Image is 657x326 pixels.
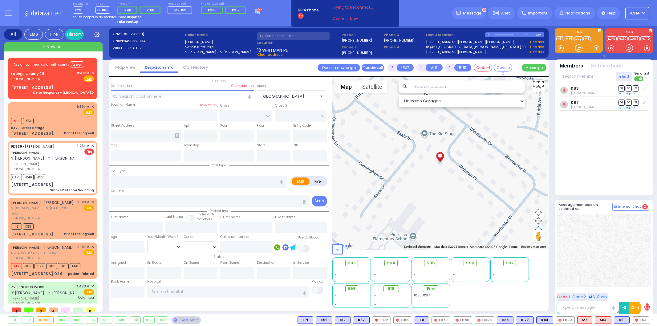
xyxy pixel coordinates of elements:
span: 2 [642,204,648,210]
small: Share with [197,212,214,217]
span: KY9 [73,6,83,14]
span: FD46 [23,174,34,180]
div: KALMEN LEIBISH TYRNAUER [435,145,445,164]
span: Phone 3 [384,32,424,38]
span: K48 [124,8,131,13]
label: Floor [257,123,264,128]
button: 10-4 [629,302,641,314]
span: 13 WHITMAN PL [257,47,288,52]
span: - [453,277,455,281]
span: FD17 [232,8,240,13]
span: K12 [46,263,57,269]
button: KY14 [625,7,649,19]
img: Google [334,242,354,250]
span: DR [618,100,625,105]
img: red-radio-icon.svg [477,319,481,322]
span: MRH55 [174,7,186,12]
span: FD329 - [11,144,25,149]
label: Cross 1 [220,103,231,108]
span: 595 [427,260,435,266]
div: 904 [56,317,68,324]
a: M3 [583,36,591,41]
span: CAR3 [11,174,22,180]
label: ר' [PERSON_NAME] - ר' [PERSON_NAME] [185,50,255,55]
label: Gender [184,234,196,239]
div: Pt not feeling well [64,131,94,136]
span: Location [209,79,229,83]
span: Fire [427,286,435,292]
div: [STREET_ADDRESS], [11,130,54,137]
label: Night unit [117,2,163,6]
div: [STREET_ADDRESS] [11,182,53,188]
label: Call Type [111,169,126,174]
span: 1 [73,308,83,312]
button: Toggle fullscreen view [532,80,545,93]
a: [STREET_ADDRESS][PERSON_NAME] [426,50,486,55]
h5: Message members on selected call [559,203,612,211]
button: Code 2 [571,293,587,301]
span: [PHONE_NUMBER] [11,301,42,306]
span: - [335,272,337,277]
span: You're logged in as monitor. [73,15,117,19]
span: 593 [348,260,356,266]
button: Show satellite imagery [357,80,387,93]
div: [STREET_ADDRESS] [11,231,53,237]
span: [PERSON_NAME] [11,161,74,167]
div: BLS [516,316,534,324]
img: message.svg [456,11,461,15]
label: Lines [95,2,110,6]
label: Fire units on call [201,2,248,6]
span: ר' הערש - ר' הערש לייב לעבאוויטש [11,250,74,255]
div: 901 [8,317,19,324]
strong: Take dispatch [118,15,142,19]
button: BUS [454,64,471,71]
label: Pick up [312,279,323,284]
img: red-radio-icon.svg [396,319,399,322]
div: EMS [24,29,43,40]
span: TR [633,100,639,105]
span: TR [633,85,639,91]
button: Code 1 [557,293,570,301]
span: Phone 1 [342,32,382,38]
span: - [493,267,495,272]
span: ✕ [91,244,94,250]
span: - [374,267,376,272]
span: 0 [86,308,95,312]
strong: Take backup [117,19,138,24]
div: 912 [144,317,154,324]
img: red-radio-icon.svg [375,319,378,322]
span: 918 [387,286,395,292]
label: [PHONE_NUMBER] [342,50,372,55]
span: Call type [209,163,229,168]
label: City [111,143,117,148]
span: - [335,293,337,298]
a: Connect Now [333,16,381,22]
button: Show street map [335,80,357,93]
div: Pt not feeling well [64,232,94,236]
span: Assign communicator with county [14,62,69,67]
div: Smoke Detector Sounding [50,188,94,193]
label: Caller: [113,39,183,44]
span: Dov Guttman [571,91,598,95]
img: comment-alt.png [614,206,617,209]
span: - [414,277,416,281]
label: Call Location [111,84,132,88]
span: Other building occupants [175,133,179,138]
span: WINCHESTER [257,90,327,102]
label: From Scene [220,260,239,265]
input: Search location here [111,90,254,102]
span: K318 [147,8,154,13]
span: K127 [34,263,45,269]
a: M14 [565,36,574,41]
label: En Route [147,260,161,265]
span: 594 [387,260,395,266]
label: Location [257,40,339,45]
div: patient fainted [68,271,94,276]
label: P Last Name [275,215,295,220]
div: ALS [595,316,611,324]
a: Send again [618,92,635,95]
span: 9:19 PM [77,200,89,205]
span: ר' [PERSON_NAME] - ר' [PERSON_NAME] [11,290,82,295]
span: ✕ [91,284,94,289]
div: BLS [316,316,332,324]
